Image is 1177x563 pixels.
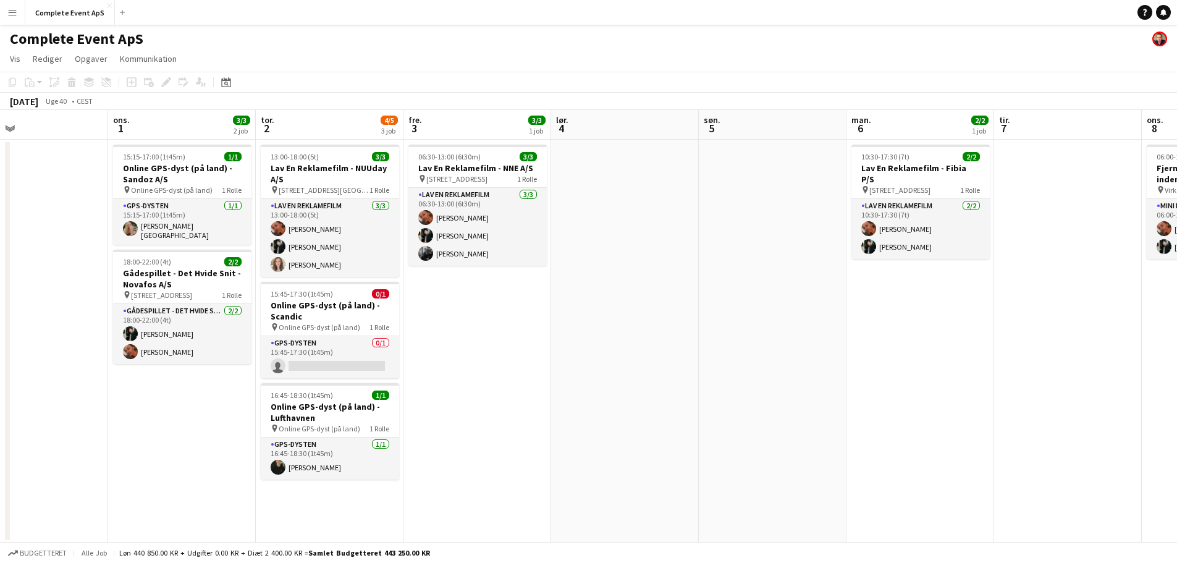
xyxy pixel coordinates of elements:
h3: Lav En Reklamefilm - NNE A/S [408,163,547,174]
span: [STREET_ADDRESS][GEOGRAPHIC_DATA] [279,185,369,195]
h3: Lav En Reklamefilm - Fibia P/S [851,163,990,185]
span: 1 [111,121,130,135]
button: Complete Event ApS [25,1,115,25]
span: Samlet budgetteret 443 250.00 KR [308,548,430,557]
span: 3/3 [528,116,546,125]
span: 18:00-22:00 (4t) [123,257,171,266]
h3: Gådespillet - Det Hvide Snit - Novafos A/S [113,268,251,290]
div: Løn 440 850.00 KR + Udgifter 0.00 KR + Diæt 2 400.00 KR = [119,548,430,557]
div: 1 job [972,126,988,135]
app-user-avatar: Christian Brøckner [1152,32,1167,46]
h3: Online GPS-dyst (på land) - Sandoz A/S [113,163,251,185]
span: Online GPS-dyst (på land) [279,424,360,433]
span: 13:00-18:00 (5t) [271,152,319,161]
span: 4/5 [381,116,398,125]
span: [STREET_ADDRESS] [131,290,192,300]
span: 6 [850,121,871,135]
a: Vis [5,51,25,67]
span: 8 [1145,121,1163,135]
span: 7 [997,121,1010,135]
h3: Online GPS-dyst (på land) - Lufthavnen [261,401,399,423]
span: Kommunikation [120,53,177,64]
span: ons. [1147,114,1163,125]
span: 1/1 [224,152,242,161]
span: Rediger [33,53,62,64]
div: 3 job [381,126,397,135]
span: 1 Rolle [222,290,242,300]
span: 1 Rolle [960,185,980,195]
span: 2 [259,121,274,135]
a: Kommunikation [115,51,182,67]
div: CEST [77,96,93,106]
app-job-card: 18:00-22:00 (4t)2/2Gådespillet - Det Hvide Snit - Novafos A/S [STREET_ADDRESS]1 RolleGådespillet ... [113,250,251,364]
app-card-role: Lav En Reklamefilm3/306:30-13:00 (6t30m)[PERSON_NAME][PERSON_NAME][PERSON_NAME] [408,188,547,266]
span: 0/1 [372,289,389,298]
span: 1 Rolle [517,174,537,184]
span: [STREET_ADDRESS] [869,185,930,195]
span: 16:45-18:30 (1t45m) [271,391,333,400]
div: 2 job [234,126,250,135]
span: 3/3 [520,152,537,161]
span: Alle job [79,548,109,557]
app-card-role: Lav En Reklamefilm2/210:30-17:30 (7t)[PERSON_NAME][PERSON_NAME] [851,199,990,259]
span: tor. [261,114,274,125]
button: Budgetteret [6,546,69,560]
span: Budgetteret [20,549,67,557]
span: 1 Rolle [369,424,389,433]
span: 10:30-17:30 (7t) [861,152,909,161]
span: Opgaver [75,53,108,64]
span: ons. [113,114,130,125]
app-job-card: 13:00-18:00 (5t)3/3Lav En Reklamefilm - NUUday A/S [STREET_ADDRESS][GEOGRAPHIC_DATA]1 RolleLav En... [261,145,399,277]
app-job-card: 06:30-13:00 (6t30m)3/3Lav En Reklamefilm - NNE A/S [STREET_ADDRESS]1 RolleLav En Reklamefilm3/306... [408,145,547,266]
span: lør. [556,114,568,125]
div: 1 job [529,126,545,135]
span: tir. [999,114,1010,125]
span: [STREET_ADDRESS] [426,174,487,184]
span: 1 Rolle [369,185,389,195]
app-job-card: 15:15-17:00 (1t45m)1/1Online GPS-dyst (på land) - Sandoz A/S Online GPS-dyst (på land)1 RolleGPS-... [113,145,251,245]
app-card-role: GPS-dysten0/115:45-17:30 (1t45m) [261,336,399,378]
span: 5 [702,121,720,135]
span: 3 [407,121,422,135]
h3: Online GPS-dyst (på land) - Scandic [261,300,399,322]
span: 15:15-17:00 (1t45m) [123,152,185,161]
span: 3/3 [233,116,250,125]
app-card-role: GPS-dysten1/115:15-17:00 (1t45m)[PERSON_NAME][GEOGRAPHIC_DATA] [113,199,251,245]
span: søn. [704,114,720,125]
span: 2/2 [971,116,989,125]
span: fre. [408,114,422,125]
span: Uge 40 [41,96,72,106]
app-job-card: 10:30-17:30 (7t)2/2Lav En Reklamefilm - Fibia P/S [STREET_ADDRESS]1 RolleLav En Reklamefilm2/210:... [851,145,990,259]
span: 1 Rolle [369,323,389,332]
app-card-role: Lav En Reklamefilm3/313:00-18:00 (5t)[PERSON_NAME][PERSON_NAME][PERSON_NAME] [261,199,399,277]
span: 2/2 [224,257,242,266]
div: [DATE] [10,95,38,108]
span: Online GPS-dyst (på land) [131,185,213,195]
app-card-role: GPS-dysten1/116:45-18:30 (1t45m)[PERSON_NAME] [261,438,399,480]
app-job-card: 16:45-18:30 (1t45m)1/1Online GPS-dyst (på land) - Lufthavnen Online GPS-dyst (på land)1 RolleGPS-... [261,383,399,480]
a: Opgaver [70,51,112,67]
app-job-card: 15:45-17:30 (1t45m)0/1Online GPS-dyst (på land) - Scandic Online GPS-dyst (på land)1 RolleGPS-dys... [261,282,399,378]
h1: Complete Event ApS [10,30,143,48]
span: 2/2 [963,152,980,161]
span: man. [851,114,871,125]
span: 1 Rolle [222,185,242,195]
span: 06:30-13:00 (6t30m) [418,152,481,161]
span: 15:45-17:30 (1t45m) [271,289,333,298]
app-card-role: Gådespillet - Det Hvide Snit2/218:00-22:00 (4t)[PERSON_NAME][PERSON_NAME] [113,304,251,364]
span: Vis [10,53,20,64]
span: Online GPS-dyst (på land) [279,323,360,332]
span: 1/1 [372,391,389,400]
span: 4 [554,121,568,135]
a: Rediger [28,51,67,67]
span: 3/3 [372,152,389,161]
h3: Lav En Reklamefilm - NUUday A/S [261,163,399,185]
